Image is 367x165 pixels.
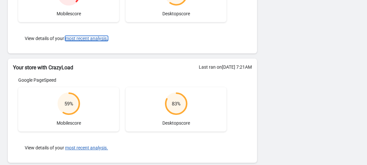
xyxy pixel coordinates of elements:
[65,145,108,150] button: most recent analysis.
[64,101,73,107] div: 59 %
[65,36,108,41] button: most recent analysis.
[18,138,226,158] div: View details of your
[172,101,181,107] div: 83 %
[199,64,252,70] div: Last ran on [DATE] 7:21AM
[126,87,226,131] div: Desktop score
[13,64,252,72] h2: Your store with CrazyLoad
[18,29,226,48] div: View details of your
[18,77,226,83] div: Google PageSpeed
[18,87,119,131] div: Mobile score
